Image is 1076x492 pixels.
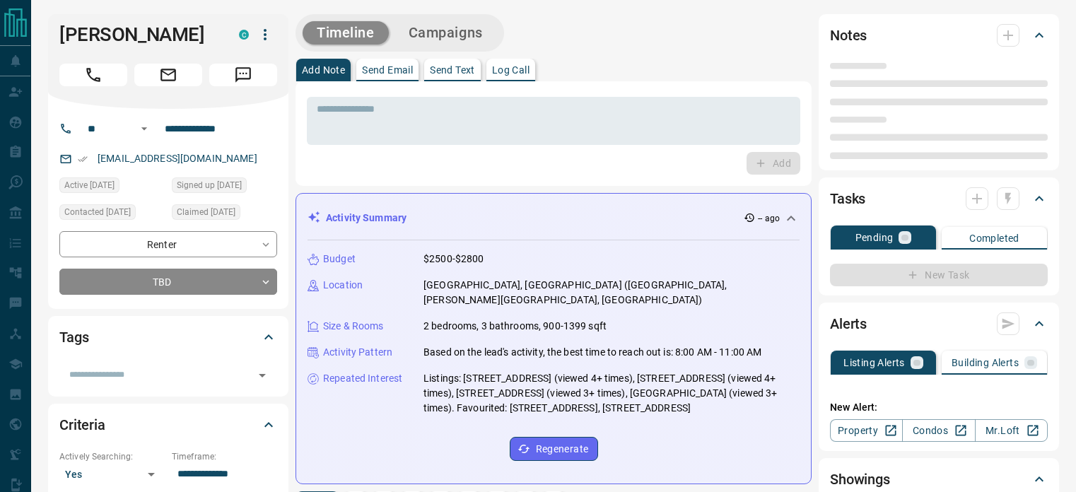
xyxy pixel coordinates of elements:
h1: [PERSON_NAME] [59,23,218,46]
div: Tue Sep 30 2025 [59,177,165,197]
p: Location [323,278,363,293]
h2: Tags [59,326,88,348]
p: Send Email [362,65,413,75]
a: Condos [902,419,975,442]
div: Activity Summary-- ago [308,205,800,231]
p: Completed [969,233,1019,243]
h2: Notes [830,24,867,47]
div: Notes [830,18,1048,52]
div: Yes [59,463,165,486]
span: Claimed [DATE] [177,205,235,219]
h2: Criteria [59,414,105,436]
p: [GEOGRAPHIC_DATA], [GEOGRAPHIC_DATA] ([GEOGRAPHIC_DATA], [PERSON_NAME][GEOGRAPHIC_DATA], [GEOGRAP... [423,278,800,307]
p: Activity Pattern [323,345,392,360]
p: Repeated Interest [323,371,402,386]
p: Pending [855,233,894,242]
p: Timeframe: [172,450,277,463]
h2: Showings [830,468,890,491]
div: Alerts [830,307,1048,341]
span: Active [DATE] [64,178,115,192]
p: Listing Alerts [843,358,905,368]
p: Send Text [430,65,475,75]
p: -- ago [758,212,780,225]
button: Open [136,120,153,137]
a: Property [830,419,903,442]
p: Add Note [302,65,345,75]
button: Regenerate [510,437,598,461]
div: Tue Sep 09 2025 [172,204,277,224]
p: 2 bedrooms, 3 bathrooms, 900-1399 sqft [423,319,607,334]
div: Mon Sep 08 2025 [172,177,277,197]
div: Tags [59,320,277,354]
svg: Email Verified [78,154,88,164]
button: Open [252,365,272,385]
p: New Alert: [830,400,1048,415]
p: Building Alerts [952,358,1019,368]
h2: Alerts [830,312,867,335]
div: condos.ca [239,30,249,40]
div: TBD [59,269,277,295]
span: Signed up [DATE] [177,178,242,192]
span: Call [59,64,127,86]
a: [EMAIL_ADDRESS][DOMAIN_NAME] [98,153,257,164]
div: Tasks [830,182,1048,216]
p: Listings: [STREET_ADDRESS] (viewed 4+ times), [STREET_ADDRESS] (viewed 4+ times), [STREET_ADDRESS... [423,371,800,416]
p: Actively Searching: [59,450,165,463]
span: Contacted [DATE] [64,205,131,219]
div: Criteria [59,408,277,442]
p: $2500-$2800 [423,252,484,266]
div: Tue Sep 09 2025 [59,204,165,224]
div: Renter [59,231,277,257]
button: Timeline [303,21,389,45]
p: Activity Summary [326,211,407,225]
span: Message [209,64,277,86]
a: Mr.Loft [975,419,1048,442]
span: Email [134,64,202,86]
button: Campaigns [394,21,497,45]
p: Budget [323,252,356,266]
p: Size & Rooms [323,319,384,334]
p: Log Call [492,65,530,75]
h2: Tasks [830,187,865,210]
p: Based on the lead's activity, the best time to reach out is: 8:00 AM - 11:00 AM [423,345,761,360]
